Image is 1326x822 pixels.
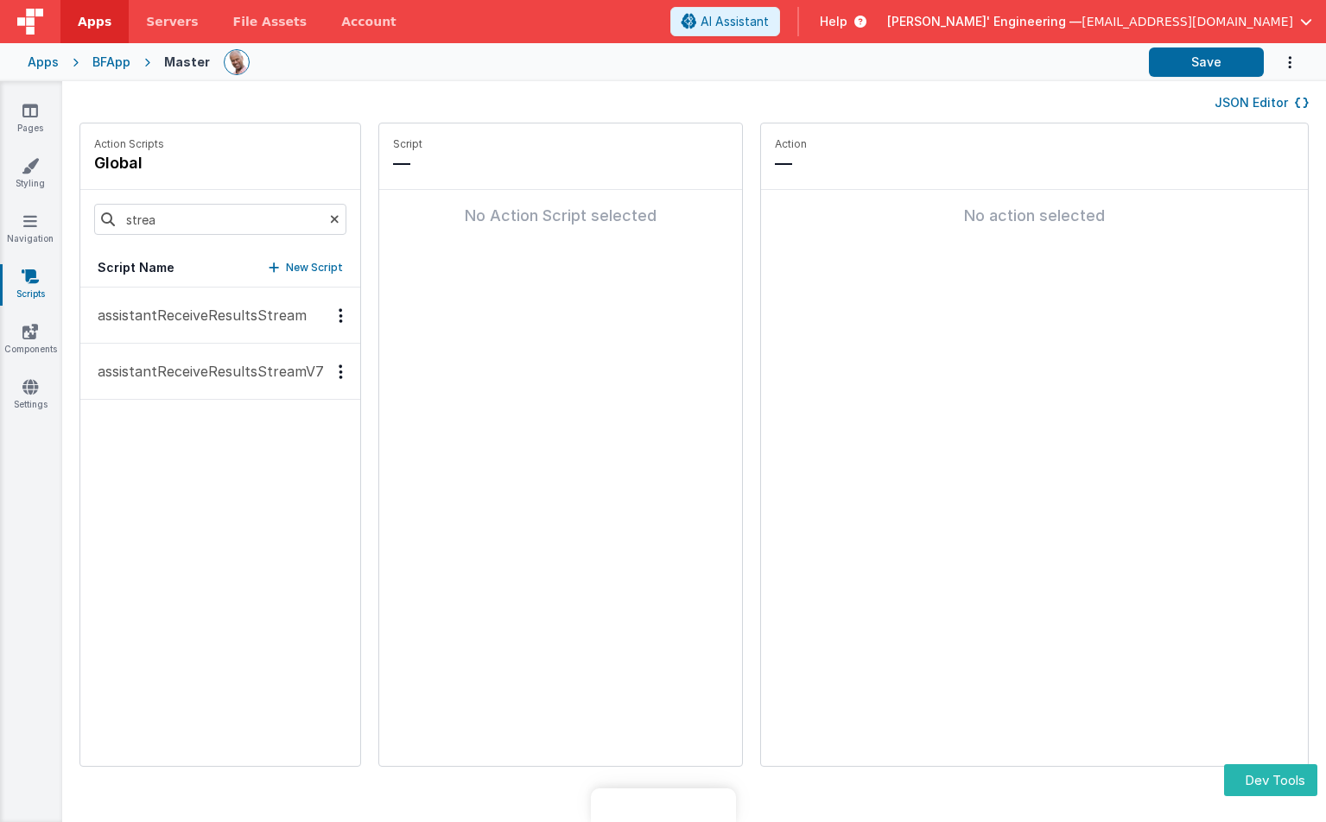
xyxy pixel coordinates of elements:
button: [PERSON_NAME]' Engineering — [EMAIL_ADDRESS][DOMAIN_NAME] [887,13,1312,30]
span: Servers [146,13,198,30]
p: assistantReceiveResultsStream [87,305,307,326]
input: Search scripts [94,204,346,235]
p: Script [393,137,728,151]
h4: global [94,151,164,175]
div: No action selected [775,204,1294,228]
button: Save [1149,47,1264,77]
div: No Action Script selected [393,204,728,228]
div: Master [164,54,210,71]
h5: Script Name [98,259,174,276]
div: Apps [28,54,59,71]
button: assistantReceiveResultsStream [80,288,360,344]
p: Action Scripts [94,137,164,151]
button: Dev Tools [1224,764,1317,796]
div: Options [328,364,353,379]
button: assistantReceiveResultsStreamV7 [80,344,360,400]
div: BFApp [92,54,130,71]
p: Action [775,137,1294,151]
span: [PERSON_NAME]' Engineering — [887,13,1082,30]
span: Help [820,13,847,30]
span: Apps [78,13,111,30]
p: — [393,151,728,175]
button: JSON Editor [1215,94,1309,111]
span: [EMAIL_ADDRESS][DOMAIN_NAME] [1082,13,1293,30]
span: AI Assistant [701,13,769,30]
p: assistantReceiveResultsStreamV7 [87,361,324,382]
button: AI Assistant [670,7,780,36]
button: New Script [269,259,343,276]
p: — [775,151,1294,175]
span: File Assets [233,13,308,30]
div: Options [328,308,353,323]
img: 11ac31fe5dc3d0eff3fbbbf7b26fa6e1 [225,50,249,74]
p: New Script [286,259,343,276]
button: Options [1264,45,1298,80]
